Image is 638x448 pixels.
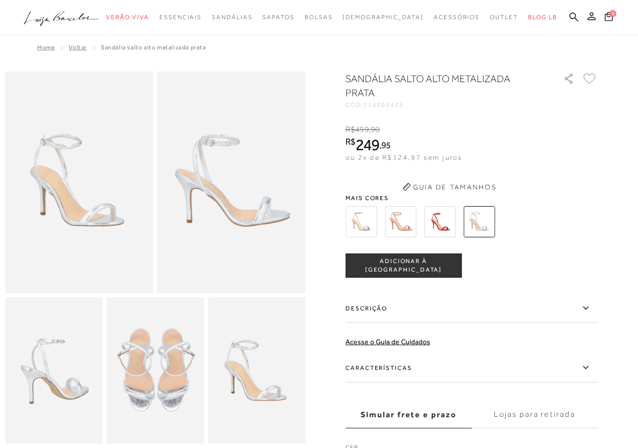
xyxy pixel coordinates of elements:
label: Lojas para retirada [472,401,598,428]
a: noSubCategoriesText [342,8,424,27]
i: , [369,125,380,134]
span: Sapatos [262,14,294,21]
span: ou 2x de R$124,97 sem juros [345,153,462,161]
div: CÓD: [345,102,547,108]
span: 90 [371,125,380,134]
a: noSubCategoriesText [490,8,518,27]
a: noSubCategoriesText [159,8,202,27]
a: noSubCategoriesText [434,8,480,27]
button: 0 [602,11,616,25]
button: ADICIONAR À [GEOGRAPHIC_DATA] [345,253,461,278]
a: Voltar [69,44,87,51]
img: SANDÁLIA SALTO ALTO METALIZADA PRATA [463,206,495,237]
img: image [5,297,102,443]
span: Mais cores [345,195,598,201]
span: Acessórios [434,14,480,21]
span: 249 [356,136,379,154]
img: image [5,72,153,293]
i: R$ [345,125,355,134]
img: SANDÁLIA DE SALTO ALTO FINO EM VERNIZ BEGE [385,206,416,237]
i: R$ [345,137,356,146]
span: [DEMOGRAPHIC_DATA] [342,14,424,21]
img: SANDÁLIA DE SALTO ALTO FINO EM VERNIZ PIMENTA [424,206,455,237]
a: noSubCategoriesText [305,8,333,27]
span: Bolsas [305,14,333,21]
span: 95 [381,140,391,150]
a: noSubCategoriesText [106,8,149,27]
h1: SANDÁLIA SALTO ALTO METALIZADA PRATA [345,72,535,100]
span: SANDÁLIA SALTO ALTO METALIZADA PRATA [101,44,206,51]
span: Verão Viva [106,14,149,21]
i: , [379,141,391,150]
a: Acesse o Guia de Cuidados [345,338,430,346]
button: Guia de Tamanhos [399,179,500,195]
label: Simular frete e prazo [345,401,472,428]
label: Características [345,353,598,382]
span: ADICIONAR À [GEOGRAPHIC_DATA] [346,257,461,275]
a: noSubCategoriesText [212,8,252,27]
span: Outlet [490,14,518,21]
a: Home [37,44,54,51]
a: noSubCategoriesText [262,8,294,27]
span: 499 [355,125,369,134]
span: 0 [609,10,616,17]
span: Essenciais [159,14,202,21]
a: BLOG LB [528,8,557,27]
label: Descrição [345,294,598,323]
img: image [208,297,305,443]
span: Sandálias [212,14,252,21]
span: BLOG LB [528,14,557,21]
span: 115300425 [364,101,404,108]
img: SANDÁLIA DE SALTO ALTO FINO EM METALIZADO CHUMBO [345,206,377,237]
img: image [106,297,204,443]
img: image [157,72,306,293]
